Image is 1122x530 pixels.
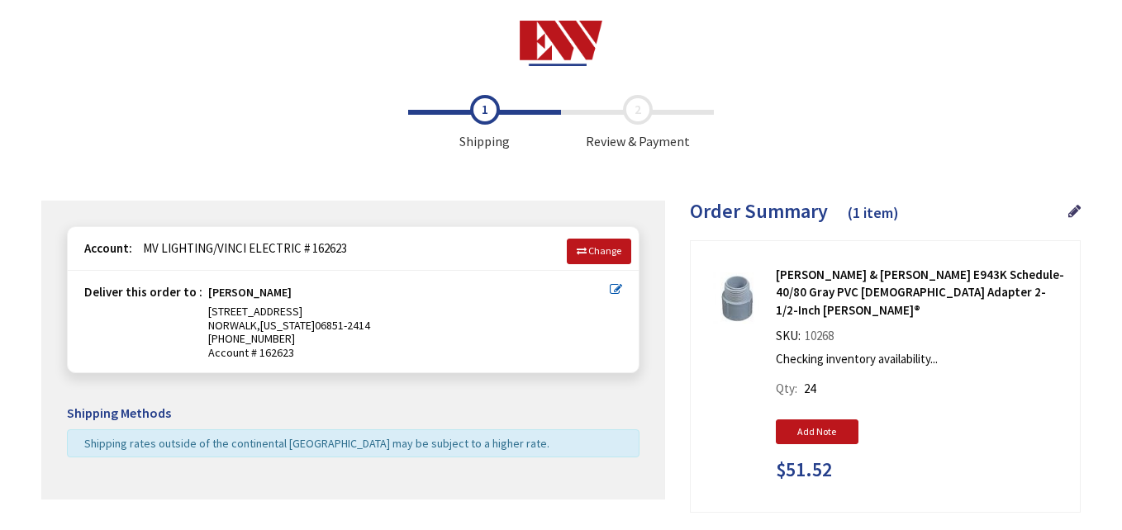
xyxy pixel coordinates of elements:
[84,284,202,300] strong: Deliver this order to :
[776,327,838,350] div: SKU:
[208,318,260,333] span: NORWALK,
[801,328,838,343] span: 10268
[408,95,561,151] span: Shipping
[776,266,1067,319] strong: [PERSON_NAME] & [PERSON_NAME] E943K Schedule-40/80 Gray PVC [DEMOGRAPHIC_DATA] Adapter 2-1/2-Inch...
[520,21,603,66] img: Electrical Wholesalers, Inc.
[208,304,302,319] span: [STREET_ADDRESS]
[84,240,132,256] strong: Account:
[776,381,795,396] span: Qty
[208,286,292,305] strong: [PERSON_NAME]
[690,198,828,224] span: Order Summary
[84,436,549,451] span: Shipping rates outside of the continental [GEOGRAPHIC_DATA] may be subject to a higher rate.
[804,381,815,396] span: 24
[776,459,832,480] span: $51.52
[208,331,295,346] span: [PHONE_NUMBER]
[776,350,1059,367] p: Checking inventory availability...
[260,318,315,333] span: [US_STATE]
[315,318,370,333] span: 06851-2414
[567,239,631,263] a: Change
[135,240,347,256] span: MV LIGHTING/VINCI ELECTRIC # 162623
[67,406,639,421] h5: Shipping Methods
[848,203,899,222] span: (1 item)
[588,244,621,257] span: Change
[710,272,761,324] img: Thomas & Betts E943K Schedule-40/80 Gray PVC Male Adapter 2-1/2-Inch Carlon®
[208,346,610,360] span: Account # 162623
[561,95,714,151] span: Review & Payment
